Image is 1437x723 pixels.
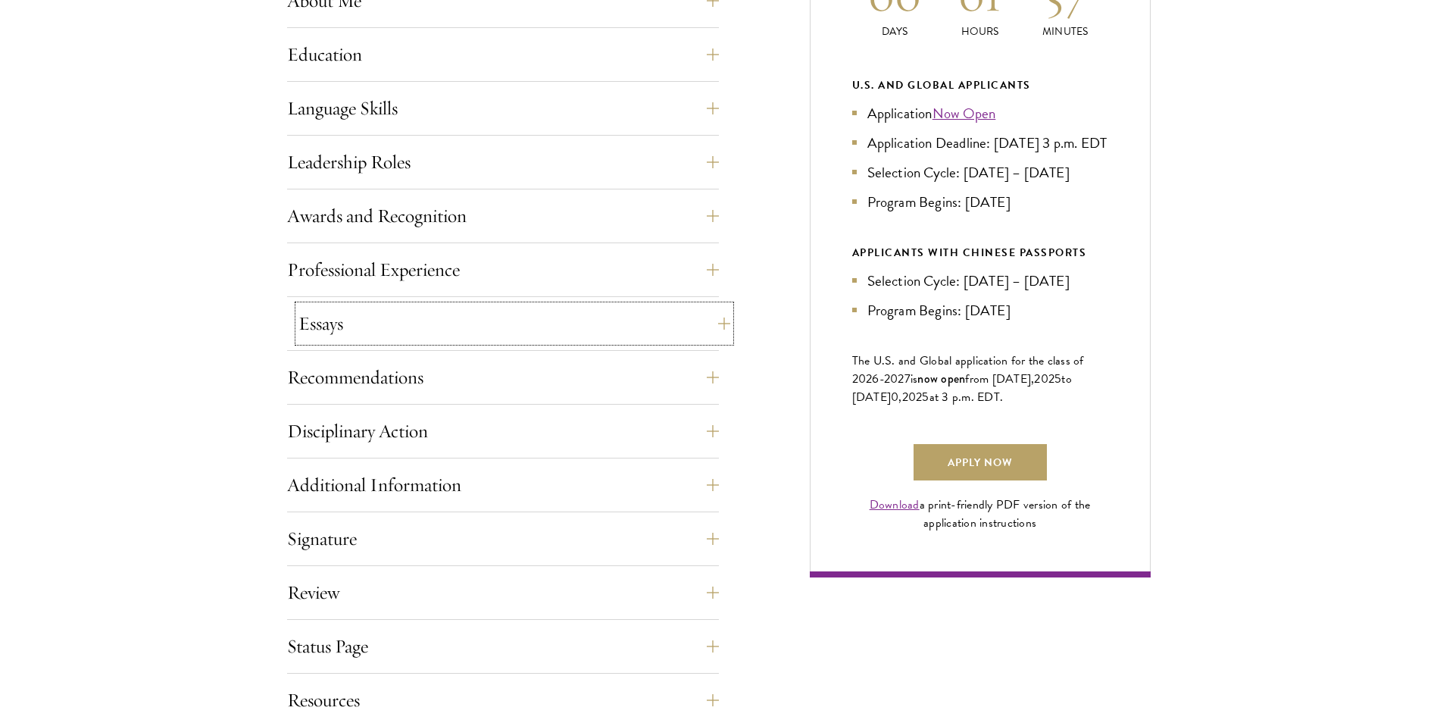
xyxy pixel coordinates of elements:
button: Additional Information [287,467,719,503]
button: Status Page [287,628,719,665]
button: Leadership Roles [287,144,719,180]
button: Disciplinary Action [287,413,719,449]
span: 5 [922,388,929,406]
span: 202 [902,388,923,406]
button: Awards and Recognition [287,198,719,234]
a: Apply Now [914,444,1047,480]
span: from [DATE], [965,370,1034,388]
span: , [898,388,901,406]
button: Language Skills [287,90,719,127]
button: Education [287,36,719,73]
li: Selection Cycle: [DATE] – [DATE] [852,161,1108,183]
button: Resources [287,682,719,718]
span: 5 [1054,370,1061,388]
button: Professional Experience [287,252,719,288]
button: Review [287,574,719,611]
a: Download [870,496,920,514]
button: Recommendations [287,359,719,396]
button: Essays [298,305,730,342]
button: Signature [287,521,719,557]
span: 6 [872,370,879,388]
span: to [DATE] [852,370,1072,406]
li: Program Begins: [DATE] [852,191,1108,213]
span: 7 [904,370,911,388]
span: The U.S. and Global application for the class of 202 [852,352,1084,388]
span: is [911,370,918,388]
li: Application [852,102,1108,124]
div: a print-friendly PDF version of the application instructions [852,496,1108,532]
span: 0 [891,388,898,406]
a: Now Open [932,102,996,124]
div: APPLICANTS WITH CHINESE PASSPORTS [852,243,1108,262]
li: Application Deadline: [DATE] 3 p.m. EDT [852,132,1108,154]
span: now open [917,370,965,387]
li: Program Begins: [DATE] [852,299,1108,321]
span: 202 [1034,370,1054,388]
div: U.S. and Global Applicants [852,76,1108,95]
p: Days [852,23,938,39]
li: Selection Cycle: [DATE] – [DATE] [852,270,1108,292]
span: -202 [879,370,904,388]
p: Minutes [1023,23,1108,39]
p: Hours [937,23,1023,39]
span: at 3 p.m. EDT. [929,388,1004,406]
